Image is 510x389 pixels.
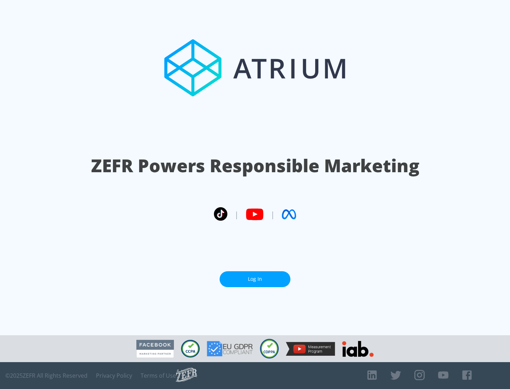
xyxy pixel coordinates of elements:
img: Facebook Marketing Partner [136,340,174,358]
img: GDPR Compliant [207,341,253,356]
img: COPPA Compliant [260,339,279,359]
img: CCPA Compliant [181,340,200,358]
img: YouTube Measurement Program [286,342,335,356]
a: Terms of Use [141,372,176,379]
span: | [271,209,275,220]
a: Log In [220,271,290,287]
img: IAB [342,341,374,357]
span: © 2025 ZEFR All Rights Reserved [5,372,87,379]
span: | [234,209,239,220]
a: Privacy Policy [96,372,132,379]
h1: ZEFR Powers Responsible Marketing [91,153,419,178]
